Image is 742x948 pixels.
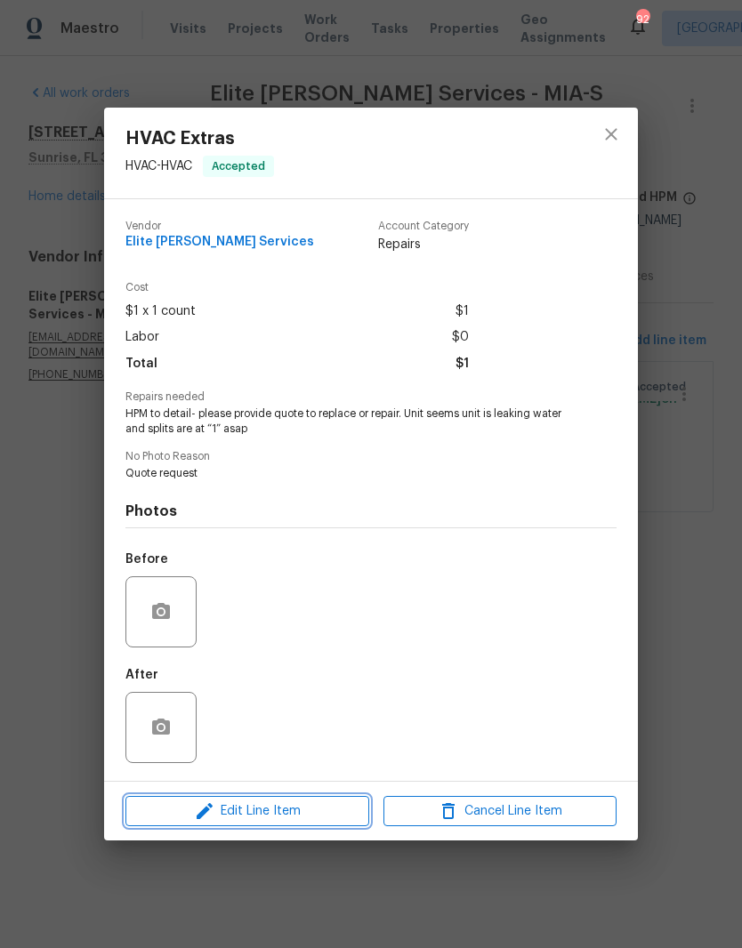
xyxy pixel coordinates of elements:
[389,800,611,823] span: Cancel Line Item
[125,466,568,481] span: Quote request
[125,282,469,293] span: Cost
[125,553,168,566] h5: Before
[456,351,469,377] span: $1
[205,157,272,175] span: Accepted
[125,221,314,232] span: Vendor
[125,669,158,681] h5: After
[125,325,159,350] span: Labor
[125,406,568,437] span: HPM to detail- please provide quote to replace or repair. Unit seems unit is leaking water and sp...
[125,351,157,377] span: Total
[378,236,469,253] span: Repairs
[125,129,274,149] span: HVAC Extras
[125,451,617,462] span: No Photo Reason
[456,299,469,325] span: $1
[125,796,369,827] button: Edit Line Item
[636,11,649,28] div: 92
[590,113,633,156] button: close
[452,325,469,350] span: $0
[125,391,617,403] span: Repairs needed
[125,502,617,520] h4: Photos
[125,236,314,249] span: Elite [PERSON_NAME] Services
[378,221,469,232] span: Account Category
[131,800,364,823] span: Edit Line Item
[383,796,617,827] button: Cancel Line Item
[125,299,196,325] span: $1 x 1 count
[125,160,192,173] span: HVAC - HVAC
